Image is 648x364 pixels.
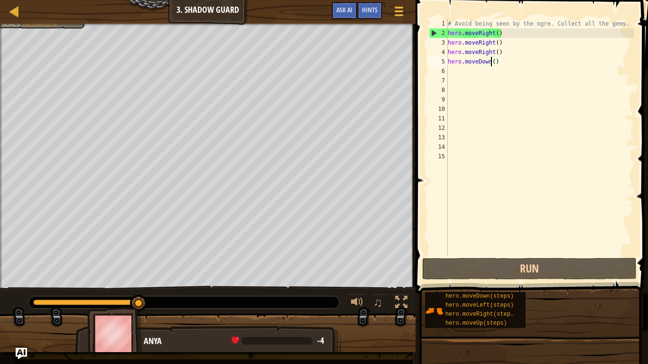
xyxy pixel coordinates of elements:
[429,114,448,123] div: 11
[429,19,448,28] div: 1
[429,66,448,76] div: 6
[87,307,142,360] img: thang_avatar_frame.png
[429,95,448,104] div: 9
[387,2,411,24] button: Show game menu
[429,104,448,114] div: 10
[429,142,448,152] div: 14
[348,294,367,313] button: Adjust volume
[445,293,514,300] span: hero.moveDown(steps)
[429,133,448,142] div: 13
[429,57,448,66] div: 5
[362,5,378,14] span: Hints
[429,123,448,133] div: 12
[425,302,443,320] img: portrait.png
[445,311,517,318] span: hero.moveRight(steps)
[336,5,352,14] span: Ask AI
[429,152,448,161] div: 15
[422,258,637,280] button: Run
[144,335,331,347] div: Anya
[332,2,357,19] button: Ask AI
[429,38,448,47] div: 3
[429,76,448,85] div: 7
[373,295,383,309] span: ♫
[317,335,324,346] span: -4
[429,28,448,38] div: 2
[16,348,27,359] button: Ask AI
[231,337,324,345] div: health: -4 / 11
[445,320,507,327] span: hero.moveUp(steps)
[445,302,514,309] span: hero.moveLeft(steps)
[429,85,448,95] div: 8
[371,294,388,313] button: ♫
[429,47,448,57] div: 4
[392,294,411,313] button: Toggle fullscreen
